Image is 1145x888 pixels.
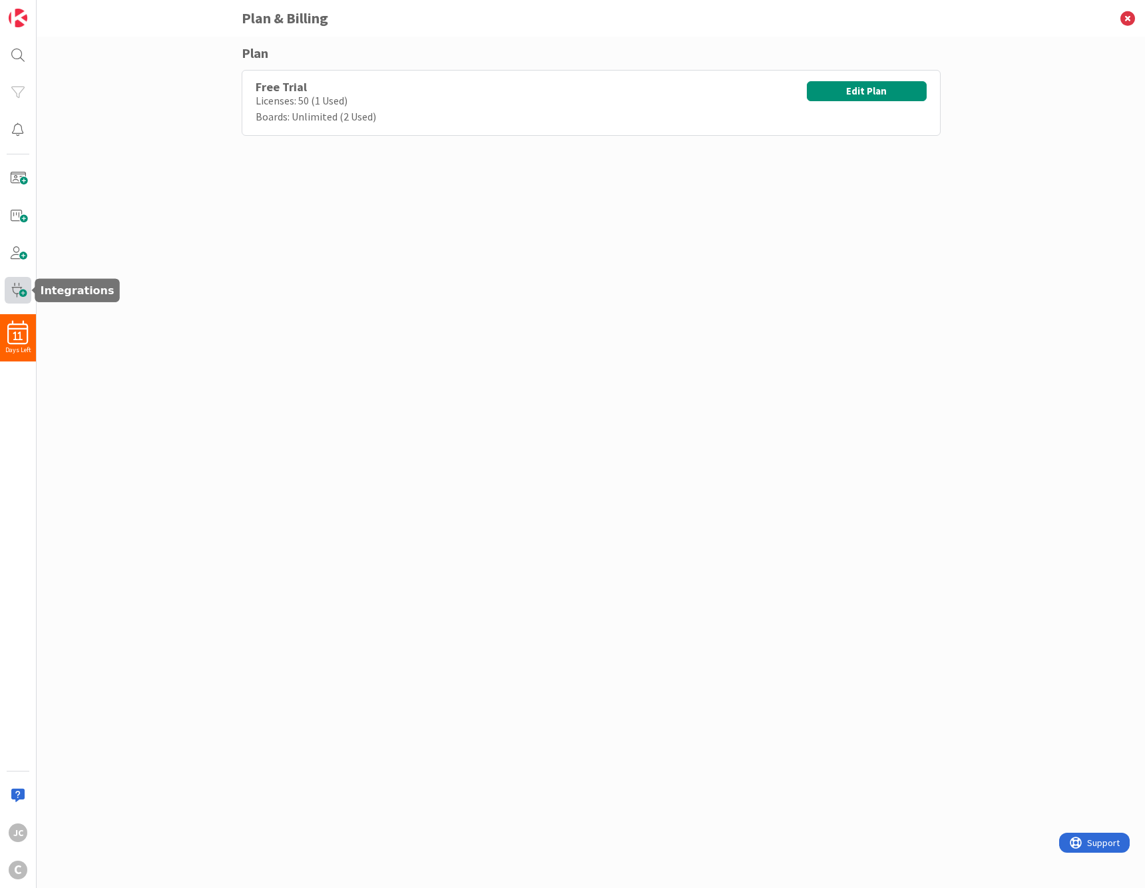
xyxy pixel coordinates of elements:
[9,9,27,27] img: Visit kanbanzone.com
[256,93,376,109] div: Licenses: 50 (1 Used)
[256,109,376,124] div: Boards: Unlimited (2 Used)
[9,823,27,842] div: JC
[256,81,376,93] div: Free Trial
[13,332,23,341] span: 11
[807,81,927,101] button: Edit Plan
[28,2,61,18] span: Support
[41,284,114,297] h5: Integrations
[9,861,27,879] div: C
[242,43,941,63] div: Plan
